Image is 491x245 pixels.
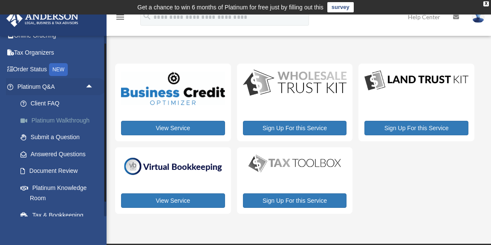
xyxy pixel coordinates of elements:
[12,207,107,234] a: Tax & Bookkeeping Packages
[12,179,107,207] a: Platinum Knowledge Room
[6,78,107,95] a: Platinum Q&Aarrow_drop_up
[4,10,81,27] img: Anderson Advisors Platinum Portal
[364,121,468,135] a: Sign Up For this Service
[243,193,347,208] a: Sign Up For this Service
[472,11,485,23] img: User Pic
[49,63,68,76] div: NEW
[12,112,107,129] a: Platinum Walkthrough
[12,95,107,112] a: Client FAQ
[243,121,347,135] a: Sign Up For this Service
[12,163,107,180] a: Document Review
[6,44,107,61] a: Tax Organizers
[243,153,347,174] img: taxtoolbox_new-1.webp
[115,15,125,22] a: menu
[142,12,152,21] i: search
[12,129,107,146] a: Submit a Question
[85,78,102,96] span: arrow_drop_up
[243,70,347,97] img: WS-Trust-Kit-lgo-1.jpg
[137,2,323,12] div: Get a chance to win 6 months of Platinum for free just by filling out this
[121,193,225,208] a: View Service
[483,1,489,6] div: close
[12,146,107,163] a: Answered Questions
[327,2,354,12] a: survey
[121,121,225,135] a: View Service
[115,12,125,22] i: menu
[364,70,468,92] img: LandTrust_lgo-1.jpg
[6,61,107,79] a: Order StatusNEW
